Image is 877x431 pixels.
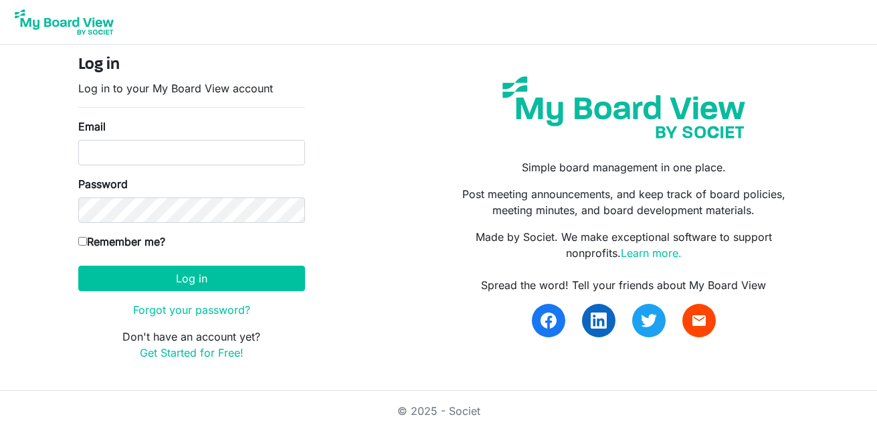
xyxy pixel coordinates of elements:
label: Remember me? [78,234,165,250]
p: Post meeting announcements, and keep track of board policies, meeting minutes, and board developm... [448,186,799,218]
p: Don't have an account yet? [78,329,305,361]
img: My Board View Logo [11,5,118,39]
p: Simple board management in one place. [448,159,799,175]
a: Learn more. [621,246,682,260]
div: Spread the word! Tell your friends about My Board View [448,277,799,293]
a: email [682,304,716,337]
a: Get Started for Free! [140,346,243,359]
img: facebook.svg [541,313,557,329]
a: © 2025 - Societ [397,404,480,418]
button: Log in [78,266,305,291]
img: my-board-view-societ.svg [492,66,755,149]
label: Password [78,176,128,192]
label: Email [78,118,106,135]
a: Forgot your password? [133,303,250,317]
span: email [691,313,707,329]
img: twitter.svg [641,313,657,329]
img: linkedin.svg [591,313,607,329]
input: Remember me? [78,237,87,246]
p: Made by Societ. We make exceptional software to support nonprofits. [448,229,799,261]
h4: Log in [78,56,305,75]
p: Log in to your My Board View account [78,80,305,96]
